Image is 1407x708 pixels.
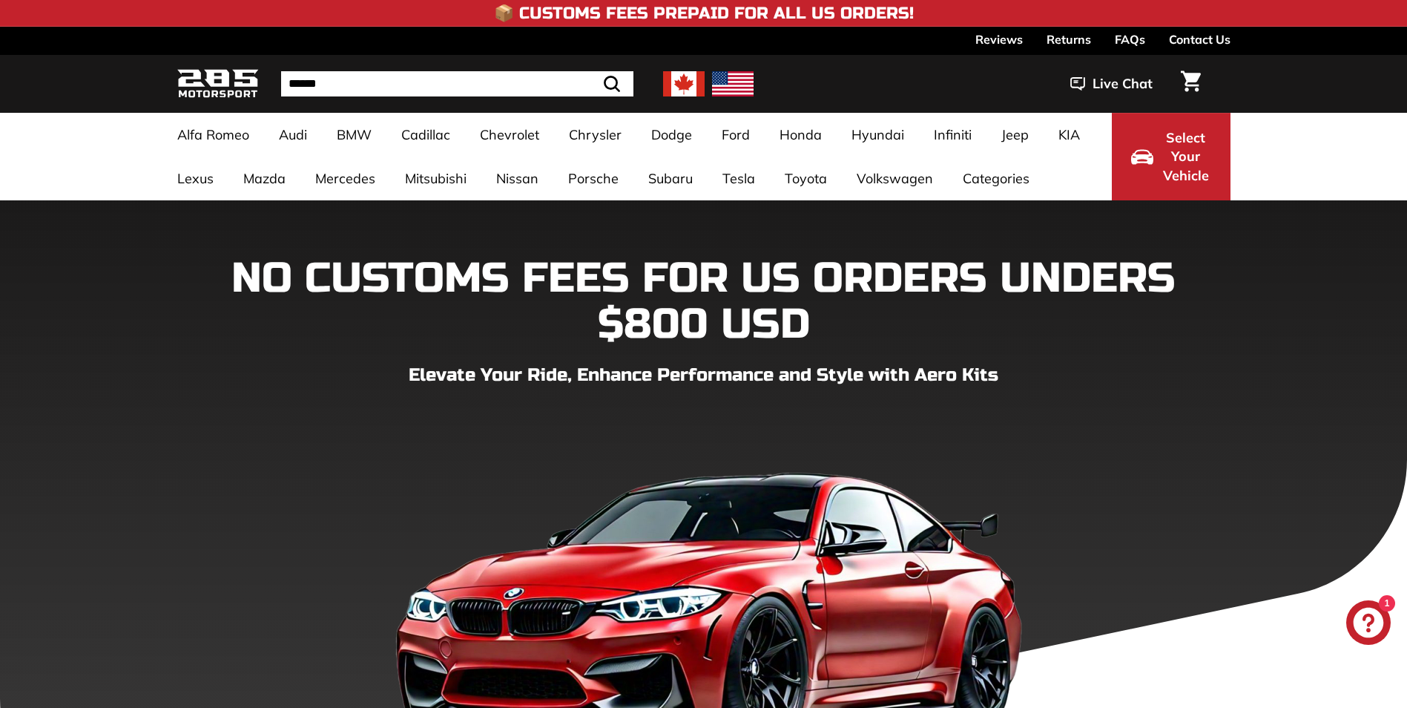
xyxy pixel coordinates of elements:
[494,4,914,22] h4: 📦 Customs Fees Prepaid for All US Orders!
[386,113,465,157] a: Cadillac
[837,113,919,157] a: Hyundai
[481,157,553,200] a: Nissan
[228,157,300,200] a: Mazda
[177,256,1230,347] h1: NO CUSTOMS FEES FOR US ORDERS UNDERS $800 USD
[390,157,481,200] a: Mitsubishi
[1161,128,1211,186] span: Select Your Vehicle
[177,67,259,102] img: Logo_285_Motorsport_areodynamics_components
[1044,113,1095,157] a: KIA
[842,157,948,200] a: Volkswagen
[948,157,1044,200] a: Categories
[1047,27,1091,52] a: Returns
[281,71,633,96] input: Search
[162,113,264,157] a: Alfa Romeo
[162,157,228,200] a: Lexus
[322,113,386,157] a: BMW
[919,113,986,157] a: Infiniti
[1051,65,1172,102] button: Live Chat
[1093,74,1153,94] span: Live Chat
[1112,113,1230,200] button: Select Your Vehicle
[765,113,837,157] a: Honda
[707,113,765,157] a: Ford
[465,113,554,157] a: Chevrolet
[975,27,1023,52] a: Reviews
[553,157,633,200] a: Porsche
[1115,27,1145,52] a: FAQs
[1169,27,1230,52] a: Contact Us
[177,362,1230,389] p: Elevate Your Ride, Enhance Performance and Style with Aero Kits
[1172,59,1210,109] a: Cart
[770,157,842,200] a: Toyota
[300,157,390,200] a: Mercedes
[554,113,636,157] a: Chrysler
[708,157,770,200] a: Tesla
[264,113,322,157] a: Audi
[1342,600,1395,649] inbox-online-store-chat: Shopify online store chat
[636,113,707,157] a: Dodge
[633,157,708,200] a: Subaru
[986,113,1044,157] a: Jeep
